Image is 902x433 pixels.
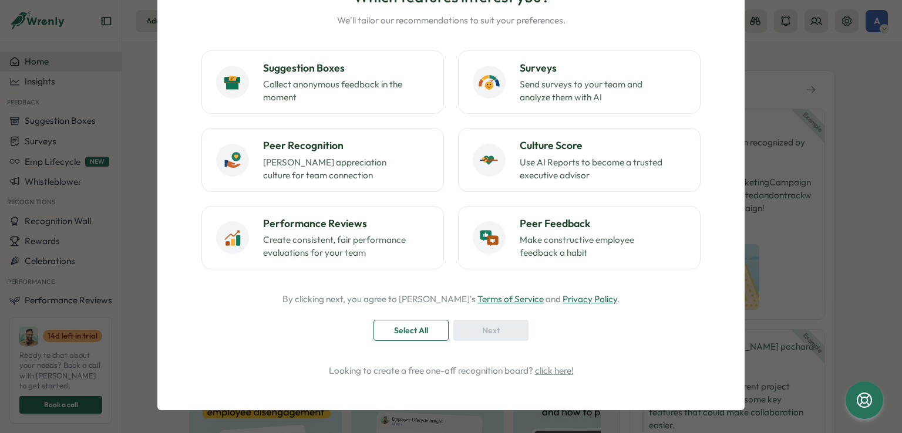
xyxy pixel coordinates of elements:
h3: Surveys [520,60,686,76]
button: SurveysSend surveys to your team and analyze them with AI [458,50,701,114]
button: Peer FeedbackMake constructive employee feedback a habit [458,206,701,269]
p: By clicking next, you agree to [PERSON_NAME]'s and . [282,293,620,306]
h3: Performance Reviews [263,216,429,231]
span: Select All [394,320,428,340]
button: Performance ReviewsCreate consistent, fair performance evaluations for your team [201,206,444,269]
a: Privacy Policy [563,293,617,305]
p: Send surveys to your team and analyze them with AI [520,78,667,104]
p: Looking to create a free one-off recognition board? [190,364,712,377]
button: Peer Recognition[PERSON_NAME] appreciation culture for team connection [201,128,444,191]
button: Culture ScoreUse AI Reports to become a trusted executive advisor [458,128,701,191]
p: We'll tailor our recommendations to suit your preferences. [337,14,566,27]
p: Use AI Reports to become a trusted executive advisor [520,156,667,182]
p: Create consistent, fair performance evaluations for your team [263,234,410,259]
h3: Peer Recognition [263,138,429,153]
h3: Suggestion Boxes [263,60,429,76]
h3: Culture Score [520,138,686,153]
button: Select All [373,320,449,341]
p: Collect anonymous feedback in the moment [263,78,410,104]
h3: Peer Feedback [520,216,686,231]
p: Make constructive employee feedback a habit [520,234,667,259]
button: Suggestion BoxesCollect anonymous feedback in the moment [201,50,444,114]
a: click here! [535,365,574,376]
p: [PERSON_NAME] appreciation culture for team connection [263,156,410,182]
a: Terms of Service [477,293,544,305]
